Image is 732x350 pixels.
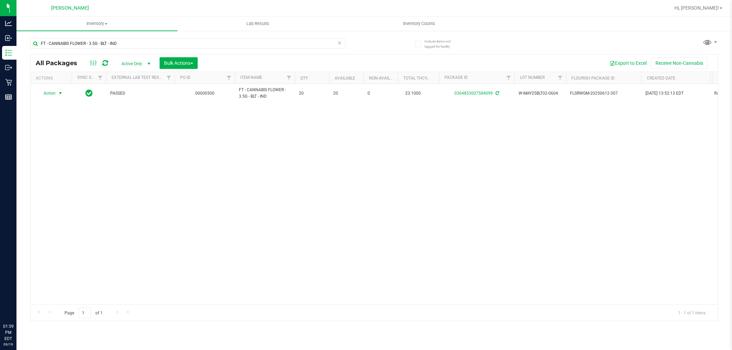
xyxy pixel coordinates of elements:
[85,88,93,98] span: In Sync
[402,88,424,98] span: 23.1000
[335,76,355,81] a: Available
[180,75,190,80] a: PO ID
[5,20,12,27] inline-svg: Analytics
[333,90,359,97] span: 20
[5,64,12,71] inline-svg: Outbound
[7,295,27,316] iframe: Resource center
[36,59,84,67] span: All Packages
[503,72,514,84] a: Filter
[160,57,198,69] button: Bulk Actions
[520,75,545,80] a: Lot Number
[3,342,13,347] p: 09/19
[571,76,615,81] a: Flourish Package ID
[338,16,499,31] a: Inventory Counts
[237,21,279,27] span: Lab Results
[112,75,165,80] a: External Lab Test Result
[59,307,108,318] span: Page of 1
[5,35,12,41] inline-svg: Inbound
[177,16,338,31] a: Lab Results
[30,38,345,49] input: Search Package ID, Item Name, SKU, Lot or Part Number...
[239,87,291,100] span: FT - CANNABIS FLOWER - 3.5G - BLT - IND
[674,5,719,11] span: Hi, [PERSON_NAME]!
[519,90,562,97] span: W-MAY25BLT02-0604
[555,72,566,84] a: Filter
[369,76,399,81] a: Non-Available
[5,79,12,86] inline-svg: Retail
[444,75,468,80] a: Package ID
[403,76,428,81] a: Total THC%
[164,60,193,66] span: Bulk Actions
[454,91,493,96] a: 0364853007584099
[651,57,708,69] button: Receive Non-Cannabis
[223,72,235,84] a: Filter
[495,91,499,96] span: Sync from Compliance System
[605,57,651,69] button: Export to Excel
[16,21,177,27] span: Inventory
[163,72,175,84] a: Filter
[195,91,214,96] a: 00000500
[300,76,308,81] a: Qty
[36,76,69,81] div: Actions
[299,90,325,97] span: 20
[673,307,711,318] span: 1 - 1 of 1 items
[5,49,12,56] inline-svg: Inventory
[425,39,459,49] span: Include items not tagged for facility
[646,90,684,97] span: [DATE] 13:52:13 EDT
[570,90,637,97] span: FLSRWGM-20250612-307
[337,38,342,47] span: Clear
[3,323,13,342] p: 01:59 PM EDT
[5,94,12,100] inline-svg: Reports
[79,307,91,318] input: 1
[16,16,177,31] a: Inventory
[283,72,295,84] a: Filter
[77,75,104,80] a: Sync Status
[51,5,89,11] span: [PERSON_NAME]
[110,90,171,97] span: PASSED
[394,21,444,27] span: Inventory Counts
[647,76,675,81] a: Created Date
[37,88,56,98] span: Action
[95,72,106,84] a: Filter
[56,88,65,98] span: select
[368,90,394,97] span: 0
[240,75,262,80] a: Item Name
